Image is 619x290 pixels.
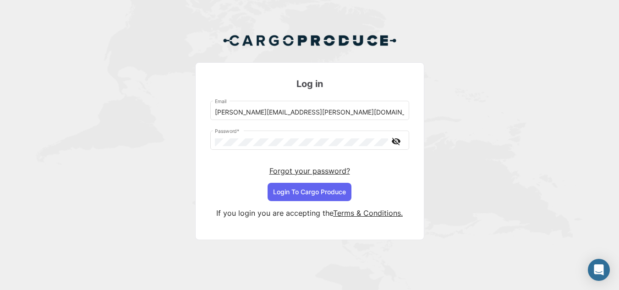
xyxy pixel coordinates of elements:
input: Email [215,109,404,116]
span: If you login you are accepting the [216,208,333,218]
a: Terms & Conditions. [333,208,403,218]
button: Login To Cargo Produce [268,183,351,201]
img: Cargo Produce Logo [223,29,397,51]
h3: Log in [210,77,409,90]
mat-icon: visibility_off [391,136,402,147]
a: Forgot your password? [269,166,350,175]
div: Abrir Intercom Messenger [588,259,610,281]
